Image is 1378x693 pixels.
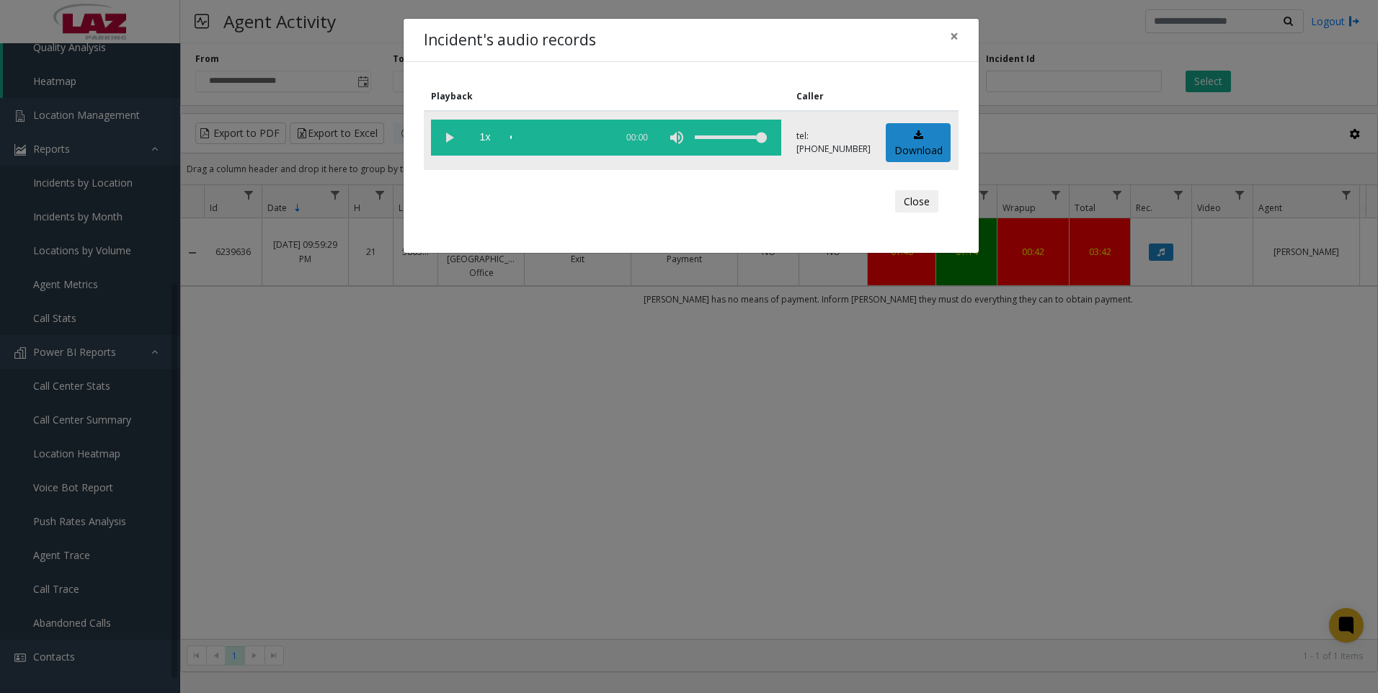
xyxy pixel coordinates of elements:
span: × [950,26,959,46]
a: Download [886,123,951,163]
button: Close [895,190,938,213]
div: volume level [695,120,767,156]
div: scrub bar [510,120,608,156]
th: Caller [789,82,879,111]
span: playback speed button [467,120,503,156]
th: Playback [424,82,789,111]
button: Close [940,19,969,54]
p: tel:[PHONE_NUMBER] [796,130,871,156]
h4: Incident's audio records [424,29,596,52]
